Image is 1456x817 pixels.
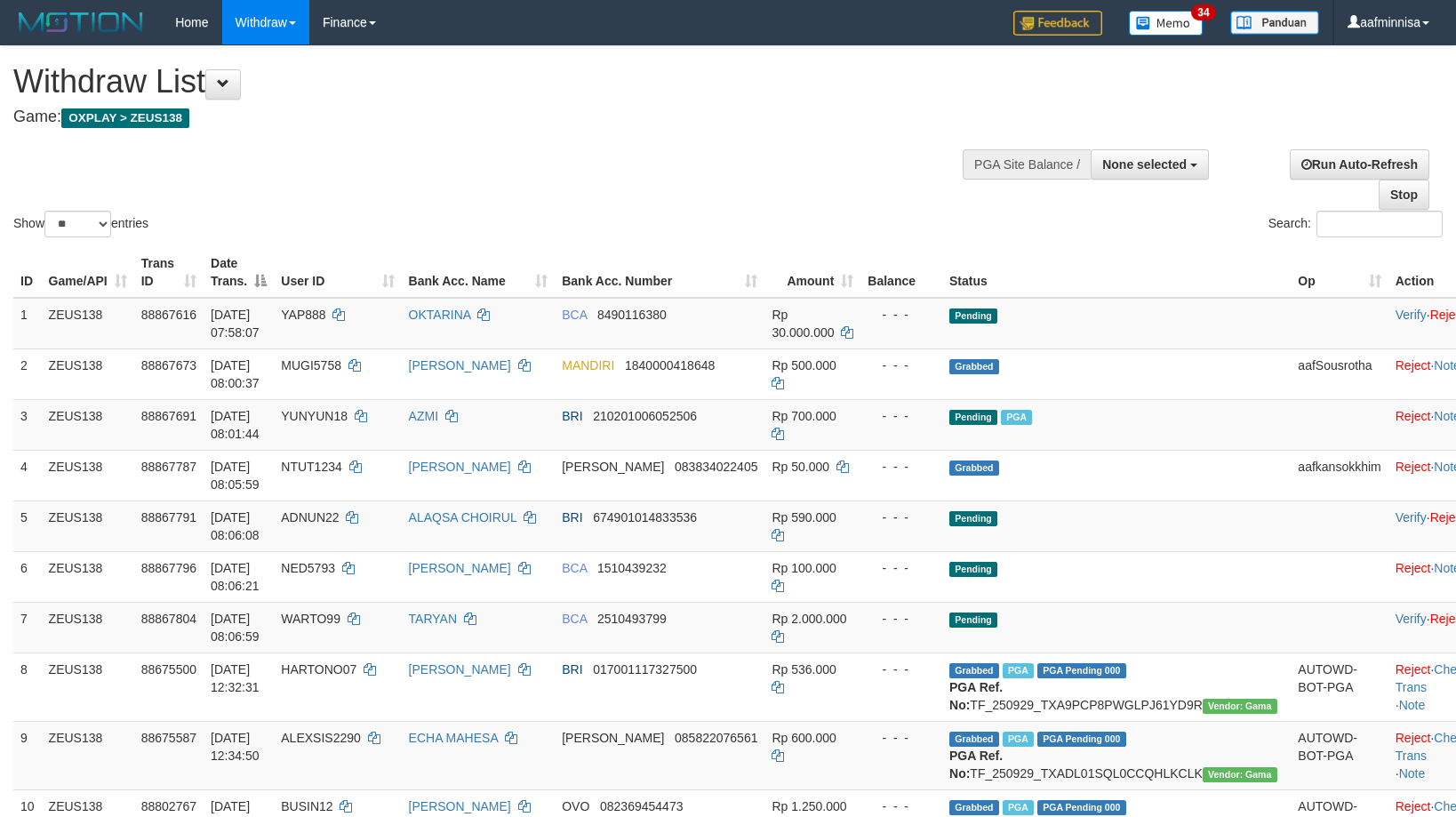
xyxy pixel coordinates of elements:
span: PGA Pending [1037,732,1126,747]
span: Marked by aafsreyleap [1003,800,1034,815]
span: 88867616 [141,308,196,322]
span: Copy 1840000418648 to clipboard [625,358,715,372]
a: [PERSON_NAME] [409,358,511,372]
a: Run Auto-Refresh [1290,149,1429,180]
td: 9 [13,721,42,789]
td: ZEUS138 [42,653,134,721]
span: Copy 085822076561 to clipboard [675,731,757,745]
td: AUTOWD-BOT-PGA [1291,721,1388,789]
span: 88675587 [141,731,196,745]
span: PGA Pending [1037,663,1126,678]
a: Reject [1396,731,1431,745]
label: Search: [1268,211,1443,237]
span: ALEXSIS2290 [281,731,361,745]
td: ZEUS138 [42,721,134,789]
span: [DATE] 12:34:50 [211,731,260,763]
span: Rp 700.000 [772,409,836,423]
a: Note [1399,766,1426,781]
span: Rp 536.000 [772,662,836,677]
a: [PERSON_NAME] [409,799,511,813]
span: [DATE] 07:58:07 [211,308,260,340]
span: NED5793 [281,561,335,575]
span: Copy 1510439232 to clipboard [597,561,667,575]
span: Grabbed [949,800,999,815]
td: TF_250929_TXA9PCP8PWGLPJ61YD9R [942,653,1291,721]
span: 88867673 [141,358,196,372]
span: 88867796 [141,561,196,575]
span: Pending [949,562,997,577]
span: BCA [562,308,587,322]
td: aafkansokkhim [1291,450,1388,501]
div: - - - [868,610,935,628]
a: Reject [1396,358,1431,372]
td: ZEUS138 [42,348,134,399]
span: [DATE] 08:05:59 [211,460,260,492]
span: YAP888 [281,308,325,322]
span: MANDIRI [562,358,614,372]
select: Showentries [44,211,111,237]
a: Verify [1396,510,1427,525]
div: - - - [868,509,935,526]
span: MUGI5758 [281,358,341,372]
th: Bank Acc. Number: activate to sort column ascending [555,247,764,298]
span: Rp 1.250.000 [772,799,846,813]
span: Pending [949,308,997,324]
span: Pending [949,410,997,425]
span: 88802767 [141,799,196,813]
span: None selected [1102,157,1187,172]
span: Rp 2.000.000 [772,612,846,626]
td: ZEUS138 [42,450,134,501]
span: [PERSON_NAME] [562,460,664,474]
span: Pending [949,511,997,526]
span: Grabbed [949,359,999,374]
a: Stop [1379,180,1429,210]
span: ADNUN22 [281,510,339,525]
a: OKTARINA [409,308,471,322]
span: Grabbed [949,663,999,678]
span: YUNYUN18 [281,409,348,423]
th: Date Trans.: activate to sort column descending [204,247,274,298]
a: Reject [1396,460,1431,474]
a: ECHA MAHESA [409,731,498,745]
th: Balance [860,247,942,298]
span: Rp 600.000 [772,731,836,745]
span: HARTONO07 [281,662,356,677]
a: Note [1399,698,1426,712]
th: Op: activate to sort column ascending [1291,247,1388,298]
span: [DATE] 08:01:44 [211,409,260,441]
img: panduan.png [1230,11,1319,35]
a: Reject [1396,799,1431,813]
a: [PERSON_NAME] [409,561,511,575]
span: Copy 082369454473 to clipboard [600,799,683,813]
div: - - - [868,661,935,678]
span: [PERSON_NAME] [562,731,664,745]
span: Marked by aafpengsreynich [1003,732,1034,747]
span: 88867791 [141,510,196,525]
span: Vendor URL: https://trx31.1velocity.biz [1203,699,1277,714]
span: Rp 590.000 [772,510,836,525]
span: BUSIN12 [281,799,332,813]
label: Show entries [13,211,148,237]
th: Status [942,247,1291,298]
span: BRI [562,409,582,423]
div: PGA Site Balance / [963,149,1091,180]
td: 7 [13,602,42,653]
span: 88867691 [141,409,196,423]
span: PGA Pending [1037,800,1126,815]
div: - - - [868,356,935,374]
span: Pending [949,613,997,628]
span: Rp 50.000 [772,460,829,474]
td: ZEUS138 [42,501,134,551]
h4: Game: [13,108,953,126]
b: PGA Ref. No: [949,680,1003,712]
span: Copy 8490116380 to clipboard [597,308,667,322]
td: ZEUS138 [42,399,134,450]
span: BCA [562,561,587,575]
span: Marked by aaftrukkakada [1003,663,1034,678]
span: Rp 100.000 [772,561,836,575]
th: Bank Acc. Name: activate to sort column ascending [402,247,556,298]
th: ID [13,247,42,298]
span: Grabbed [949,732,999,747]
span: BCA [562,612,587,626]
td: 2 [13,348,42,399]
